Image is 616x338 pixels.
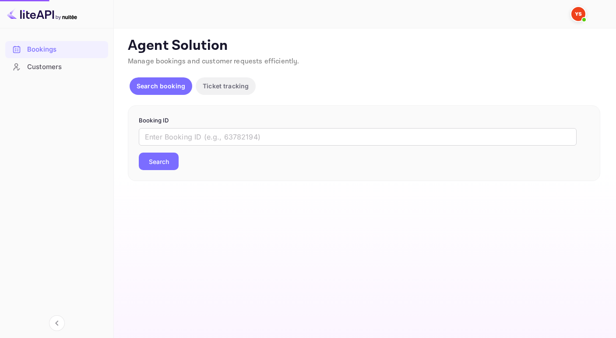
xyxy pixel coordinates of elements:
[139,153,179,170] button: Search
[5,59,108,75] a: Customers
[5,41,108,57] a: Bookings
[27,62,104,72] div: Customers
[571,7,585,21] img: Yandex Support
[128,37,600,55] p: Agent Solution
[137,81,185,91] p: Search booking
[128,57,299,66] span: Manage bookings and customer requests efficiently.
[203,81,249,91] p: Ticket tracking
[139,128,577,146] input: Enter Booking ID (e.g., 63782194)
[7,7,77,21] img: LiteAPI logo
[5,41,108,58] div: Bookings
[5,59,108,76] div: Customers
[139,116,589,125] p: Booking ID
[27,45,104,55] div: Bookings
[49,315,65,331] button: Collapse navigation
